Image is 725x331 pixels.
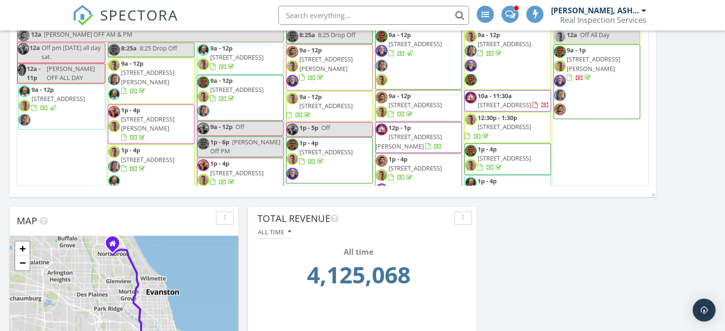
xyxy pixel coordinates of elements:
span: Map [17,214,37,227]
img: 20140629_193914.jpg [465,177,477,189]
span: [PERSON_NAME] OFF ALL DAY [47,64,95,82]
a: 9a - 12p [STREET_ADDRESS] [464,29,551,90]
a: 1p - 4p [464,175,551,236]
span: 8:25 Drop Off [140,44,177,52]
img: selfie__2.png [18,30,30,41]
span: 1p - 4p [121,146,140,154]
a: 9a - 12p [STREET_ADDRESS] [197,75,284,121]
img: selfie_2.png [465,45,477,57]
div: Open Intercom Messenger [693,299,715,321]
div: All time [260,246,457,258]
span: 9a - 12p [299,46,322,54]
img: selfie.jpg [376,74,388,86]
img: selfie.jpg [286,153,298,165]
span: 9a - 12p [210,122,233,131]
a: 9a - 12p [STREET_ADDRESS] [375,29,462,90]
img: 70621596858__288f7849bc5b47598fabecf9cd2160cd.jpeg [465,60,477,71]
img: selfie__2.png [376,91,388,103]
img: selfie__2.png [554,103,566,115]
img: brian.jpeg [108,44,120,56]
a: 12:30p - 1:30p [STREET_ADDRESS] [465,113,531,140]
span: [STREET_ADDRESS] [121,155,174,164]
img: 70621596858__288f7849bc5b47598fabecf9cd2160cd.jpeg [554,75,566,87]
a: 9a - 12p [STREET_ADDRESS] [210,44,264,70]
span: 1p - 4p [388,155,408,163]
span: [STREET_ADDRESS] [478,122,531,131]
img: selfie.jpg [197,58,209,70]
span: Off [321,123,330,132]
div: Real Inspection Services [560,15,646,25]
a: 10a - 11:30a [STREET_ADDRESS] [464,90,551,111]
span: 12a [29,43,40,62]
a: 9a - 12p [STREET_ADDRESS] [375,90,462,121]
a: 1p - 4p [STREET_ADDRESS][PERSON_NAME] [121,106,174,142]
a: Zoom out [15,256,30,270]
span: [STREET_ADDRESS] [388,164,442,172]
span: 1p - 6p [210,138,229,146]
img: 20140629_193914.jpg [108,175,120,187]
a: 12p - 1p [STREET_ADDRESS][PERSON_NAME] [376,123,442,150]
img: selfie.jpg [465,113,477,125]
a: 1p - 4p [STREET_ADDRESS] [299,139,353,165]
td: Go to September 24, 2025 [285,13,374,278]
a: 1p - 4p [STREET_ADDRESS] [197,158,284,189]
span: [STREET_ADDRESS] [388,40,442,48]
span: 1p - 4p [478,145,497,153]
span: 12a - 11p [26,64,44,83]
button: All time [257,226,292,239]
img: selfie_.png [108,106,120,118]
span: [STREET_ADDRESS] [299,148,353,156]
img: brian.jpeg [286,139,298,150]
a: 9a - 12p [STREET_ADDRESS] [18,84,105,130]
img: brian.jpeg [197,138,209,150]
a: 10a - 11:30a [STREET_ADDRESS] [478,91,549,109]
img: ris_profile_logo_400x400px_redbg_v2.jpg [465,91,477,103]
span: 1p - 4p [478,177,497,185]
img: 20140629_193914.jpg [108,88,120,100]
a: 1p - 4p [STREET_ADDRESS] [108,144,194,191]
div: Total Revenue [257,211,450,226]
a: 1p - 4p [STREET_ADDRESS] [375,153,462,200]
a: 1p - 4p [STREET_ADDRESS] [121,146,174,172]
td: Go to September 22, 2025 [106,13,195,278]
img: selfie.jpg [554,60,566,72]
span: 1p - 5p [299,123,318,132]
img: selfie__2.png [286,46,298,58]
img: brian.jpeg [197,76,209,88]
img: brian.jpeg [286,30,298,42]
a: Zoom in [15,241,30,256]
span: [PERSON_NAME] Off PM [210,138,280,155]
span: 10a - 11:30a [478,91,512,100]
span: 9a - 12p [388,30,411,39]
span: Off All Day [580,30,609,39]
a: 9a - 12p [STREET_ADDRESS][PERSON_NAME] [299,46,353,82]
img: selfie_.png [197,159,209,171]
img: 70621596858__288f7849bc5b47598fabecf9cd2160cd.jpeg [286,75,298,87]
a: 1p - 4p [STREET_ADDRESS][PERSON_NAME] [108,104,194,144]
span: [STREET_ADDRESS][PERSON_NAME] [299,55,353,72]
span: [STREET_ADDRESS] [210,53,264,61]
div: [PERSON_NAME], ASHI Certified [551,6,639,15]
img: selfie.jpg [286,60,298,72]
img: selfie_2.png [376,60,388,71]
span: [STREET_ADDRESS][PERSON_NAME] [121,68,174,86]
img: selfie_.png [18,43,29,55]
img: selfie__2.png [376,155,388,167]
span: [STREET_ADDRESS] [299,101,353,110]
span: 1p - 4p [299,139,318,147]
a: 9a - 12p [STREET_ADDRESS][PERSON_NAME] [286,44,373,90]
img: brian.jpeg [465,145,477,157]
img: selfie.jpg [554,30,566,42]
a: 9a - 12p [STREET_ADDRESS][PERSON_NAME] [121,59,174,95]
span: 9a - 12p [121,59,143,68]
span: 1p - 4p [121,106,140,114]
a: 9a - 12p [STREET_ADDRESS] [388,30,442,57]
a: 9a - 12p [STREET_ADDRESS] [31,85,85,112]
span: [STREET_ADDRESS] [31,94,85,103]
span: 9a - 1p [567,46,586,54]
a: 1p - 4p [478,177,531,213]
span: [STREET_ADDRESS] [478,100,531,109]
a: 1p - 4p [STREET_ADDRESS] [388,155,442,181]
img: selfie.jpg [108,59,120,71]
img: selfie_.jpg [18,64,26,76]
